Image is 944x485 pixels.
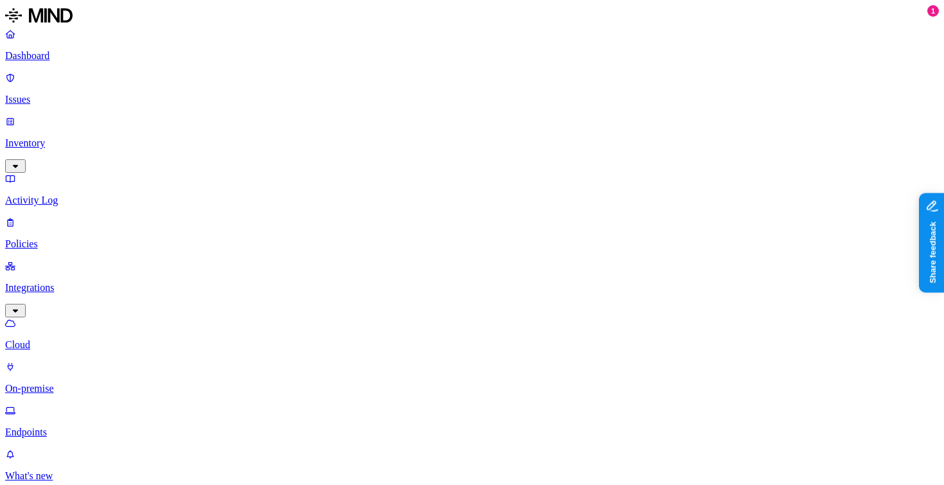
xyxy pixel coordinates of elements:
[5,116,939,171] a: Inventory
[5,361,939,394] a: On-premise
[5,339,939,351] p: Cloud
[5,5,939,28] a: MIND
[5,28,939,62] a: Dashboard
[5,216,939,250] a: Policies
[5,195,939,206] p: Activity Log
[5,5,73,26] img: MIND
[5,317,939,351] a: Cloud
[5,94,939,105] p: Issues
[927,5,939,17] div: 1
[5,72,939,105] a: Issues
[5,50,939,62] p: Dashboard
[5,470,939,482] p: What's new
[5,405,939,438] a: Endpoints
[5,260,939,315] a: Integrations
[5,173,939,206] a: Activity Log
[5,427,939,438] p: Endpoints
[5,383,939,394] p: On-premise
[5,137,939,149] p: Inventory
[5,448,939,482] a: What's new
[5,238,939,250] p: Policies
[5,282,939,294] p: Integrations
